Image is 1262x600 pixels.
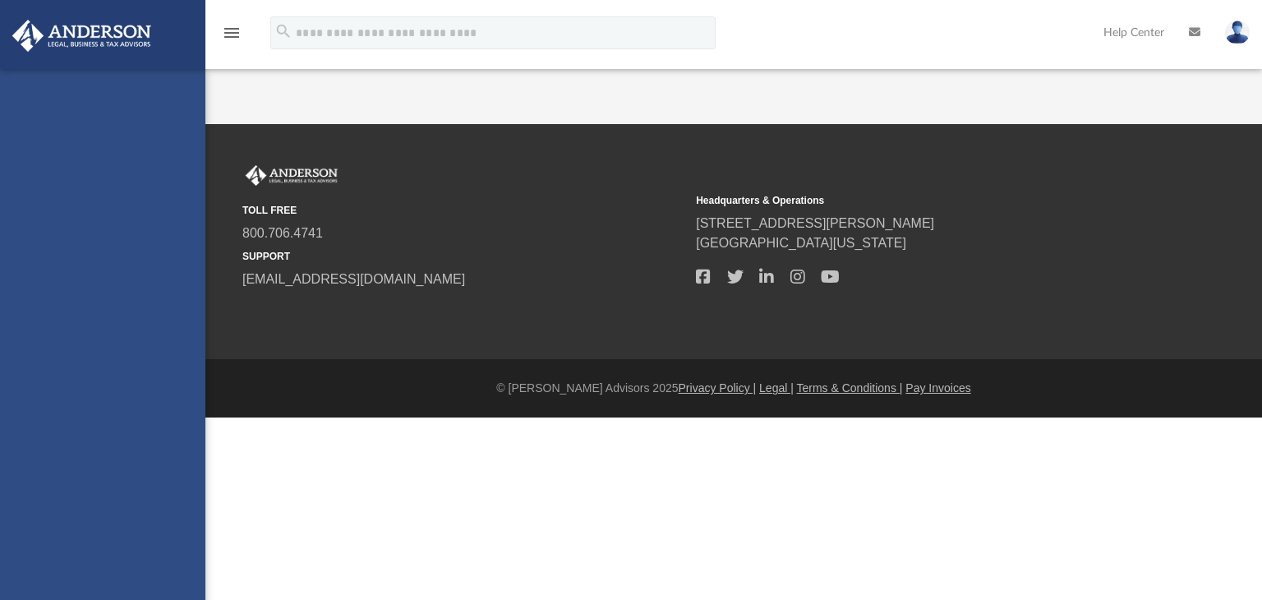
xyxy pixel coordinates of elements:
[222,23,242,43] i: menu
[242,203,684,218] small: TOLL FREE
[205,380,1262,397] div: © [PERSON_NAME] Advisors 2025
[7,20,156,52] img: Anderson Advisors Platinum Portal
[242,226,323,240] a: 800.706.4741
[696,216,934,230] a: [STREET_ADDRESS][PERSON_NAME]
[696,193,1138,208] small: Headquarters & Operations
[242,272,465,286] a: [EMAIL_ADDRESS][DOMAIN_NAME]
[797,381,903,395] a: Terms & Conditions |
[1225,21,1250,44] img: User Pic
[274,22,292,40] i: search
[696,236,906,250] a: [GEOGRAPHIC_DATA][US_STATE]
[222,31,242,43] a: menu
[242,165,341,187] img: Anderson Advisors Platinum Portal
[679,381,757,395] a: Privacy Policy |
[905,381,970,395] a: Pay Invoices
[759,381,794,395] a: Legal |
[242,249,684,264] small: SUPPORT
